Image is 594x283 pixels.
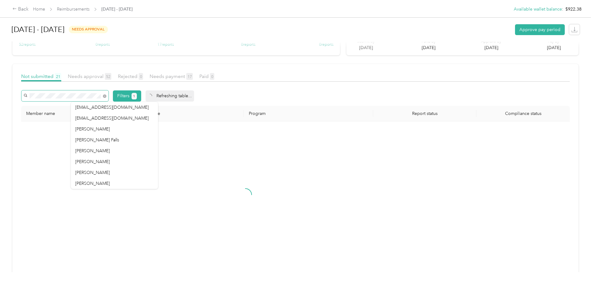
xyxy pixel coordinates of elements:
span: Needs approval [68,73,111,79]
span: Rejected [118,73,143,79]
div: Refreshing table... [146,90,194,102]
span: [EMAIL_ADDRESS][DOMAIN_NAME] [75,105,149,110]
span: [PERSON_NAME] Falls [75,137,119,143]
span: [PERSON_NAME] [75,148,110,153]
span: 1 [133,94,135,99]
button: Filters1 [113,90,141,102]
span: $922.38 [565,6,582,12]
th: Report name [130,106,244,121]
button: Available wallet balance [514,6,562,12]
th: Member name [21,106,130,121]
button: 1 [132,93,137,99]
span: 17 [186,73,193,80]
span: 21 [55,73,61,80]
span: Paid [199,73,214,79]
span: [EMAIL_ADDRESS][DOMAIN_NAME] [75,116,149,121]
div: Member name [26,111,125,116]
a: Reimbursements [57,7,90,12]
a: Home [33,7,45,12]
span: Compliance status [481,111,565,116]
span: needs approval [69,26,108,33]
span: 0 [139,73,143,80]
h1: [DATE] - [DATE] [12,22,64,37]
span: Needs payment [150,73,193,79]
span: 52 [105,73,111,80]
span: [PERSON_NAME] [75,126,110,132]
th: Program [244,106,373,121]
iframe: Everlance-gr Chat Button Frame [559,248,594,283]
span: [PERSON_NAME] [75,170,110,175]
span: : [562,6,563,12]
span: 0 [210,73,214,80]
span: [PERSON_NAME] [75,159,110,164]
span: [DATE] - [DATE] [101,6,132,12]
div: Back [12,6,29,13]
button: Approve pay period [515,24,565,35]
span: Report status [378,111,472,116]
span: [PERSON_NAME] [75,181,110,186]
span: Not submitted [21,73,61,79]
